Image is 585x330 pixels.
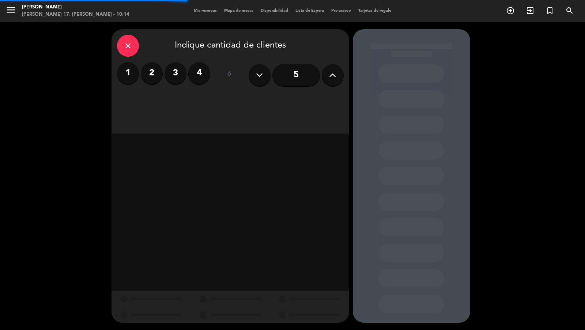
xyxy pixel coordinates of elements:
label: 1 [117,62,139,84]
i: search [565,6,574,15]
div: [PERSON_NAME] 17. [PERSON_NAME] - 10:14 [22,11,129,18]
i: add_circle_outline [506,6,515,15]
span: Mapa de mesas [220,9,257,13]
i: menu [5,4,16,15]
label: 3 [165,62,186,84]
i: turned_in_not [546,6,554,15]
label: 2 [141,62,163,84]
i: close [124,41,132,50]
span: Lista de Espera [292,9,328,13]
span: Mis reservas [190,9,220,13]
label: 4 [188,62,210,84]
div: Indique cantidad de clientes [117,35,344,57]
div: [PERSON_NAME] [22,4,129,11]
span: Pre-acceso [328,9,355,13]
div: ó [218,62,241,88]
span: Disponibilidad [257,9,292,13]
button: menu [5,4,16,18]
span: Tarjetas de regalo [355,9,395,13]
i: exit_to_app [526,6,535,15]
